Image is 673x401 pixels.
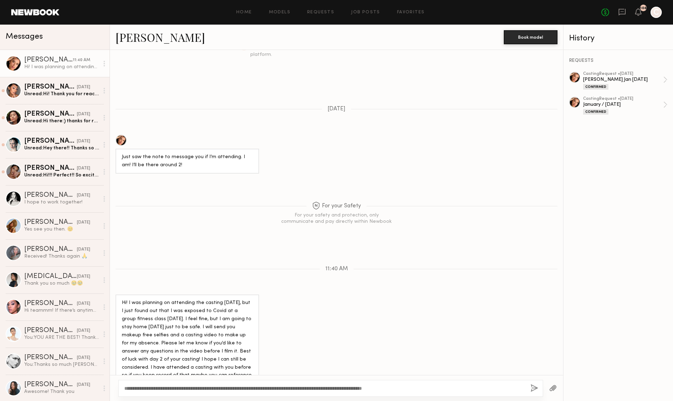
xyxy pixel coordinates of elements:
[24,145,99,151] div: Unread: Hey there!! Thanks so much for reaching out!! I’m actually in the process of moving to [G...
[269,10,290,15] a: Models
[24,273,77,280] div: [MEDICAL_DATA][PERSON_NAME]
[583,72,663,76] div: casting Request • [DATE]
[24,388,99,395] div: Awesome! Thank you
[24,219,77,226] div: [PERSON_NAME]
[116,30,205,45] a: [PERSON_NAME]
[24,138,77,145] div: [PERSON_NAME]
[77,192,90,199] div: [DATE]
[77,219,90,226] div: [DATE]
[651,7,662,18] a: C
[24,192,77,199] div: [PERSON_NAME]
[24,84,77,91] div: [PERSON_NAME]
[77,246,90,253] div: [DATE]
[504,30,557,44] button: Book model
[122,299,253,388] div: Hi! I️ was planning on attending the casting [DATE], but I️ just found out that I️ was exposed to...
[24,381,77,388] div: [PERSON_NAME]
[24,91,99,97] div: Unread: Hi! Thank you for reaching out, but I will be out of town on the casting date!
[77,355,90,361] div: [DATE]
[77,328,90,334] div: [DATE]
[583,76,663,83] div: [PERSON_NAME] Jan [DATE]
[24,199,99,206] div: I hope to work together!
[583,97,667,115] a: castingRequest •[DATE]January / [DATE]Confirmed
[77,111,90,118] div: [DATE]
[583,101,663,108] div: January / [DATE]
[583,72,667,90] a: castingRequest •[DATE][PERSON_NAME] Jan [DATE]Confirmed
[504,34,557,40] a: Book model
[24,253,99,260] div: Received! Thanks again 🙏
[24,118,99,124] div: Unread: Hi there:) thanks for reaching out! And yes, [PERSON_NAME] did tell me about this- thanks...
[397,10,425,15] a: Favorites
[77,273,90,280] div: [DATE]
[24,280,99,287] div: Thank you so much 🥹🥹
[24,361,99,368] div: You: Thanks so much [PERSON_NAME]! It was a JOY to have you!!
[583,84,608,90] div: Confirmed
[351,10,380,15] a: Job Posts
[24,354,77,361] div: [PERSON_NAME]
[236,10,252,15] a: Home
[24,246,77,253] div: [PERSON_NAME]
[307,10,334,15] a: Requests
[312,202,361,211] span: For your Safety
[24,307,99,314] div: Hi teammm! If there’s anytime for me to stop by [DATE] for a little casting , please let me know(:
[24,165,77,172] div: [PERSON_NAME]
[24,57,73,64] div: [PERSON_NAME]
[569,34,667,43] div: History
[24,64,99,70] div: Hi! I️ was planning on attending the casting [DATE], but I️ just found out that I️ was exposed to...
[77,165,90,172] div: [DATE]
[77,300,90,307] div: [DATE]
[24,226,99,233] div: Yes see you then. 😊
[24,300,77,307] div: [PERSON_NAME]
[73,57,90,64] div: 11:40 AM
[77,84,90,91] div: [DATE]
[569,58,667,63] div: REQUESTS
[24,334,99,341] div: You: YOU ARE THE BEST! Thanks so much [PERSON_NAME]!
[24,111,77,118] div: [PERSON_NAME]
[640,6,647,10] div: 108
[6,33,43,41] span: Messages
[325,266,348,272] span: 11:40 AM
[24,327,77,334] div: [PERSON_NAME]
[122,153,253,169] div: Just saw the note to message you if I’m attending. I️ am! I’ll be there around 2!
[77,138,90,145] div: [DATE]
[77,382,90,388] div: [DATE]
[583,109,608,115] div: Confirmed
[281,212,393,225] div: For your safety and protection, only communicate and pay directly within Newbook
[328,106,345,112] span: [DATE]
[24,172,99,179] div: Unread: Hi!!! Perfect!! So excited to work together again!!!! Speak to you guys soon!!!
[583,97,663,101] div: casting Request • [DATE]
